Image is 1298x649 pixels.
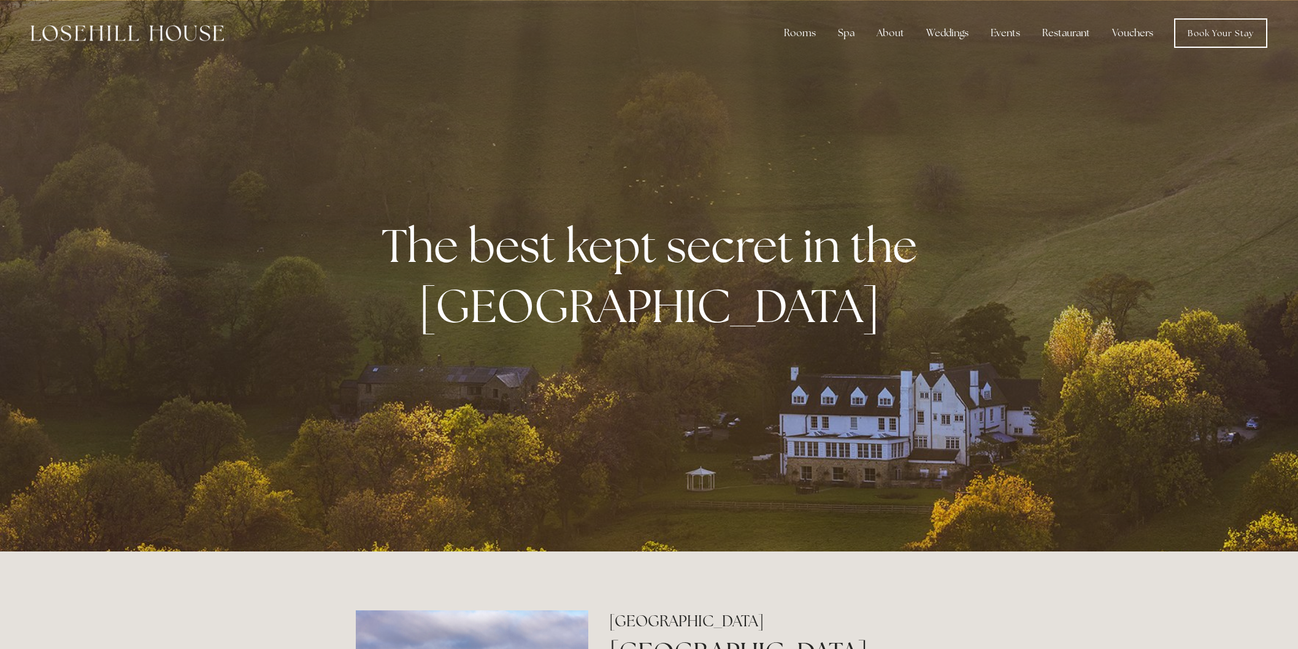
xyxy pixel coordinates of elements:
[981,21,1030,45] div: Events
[1032,21,1100,45] div: Restaurant
[1174,18,1267,48] a: Book Your Stay
[774,21,826,45] div: Rooms
[867,21,914,45] div: About
[916,21,978,45] div: Weddings
[828,21,864,45] div: Spa
[31,25,224,41] img: Losehill House
[382,215,927,336] strong: The best kept secret in the [GEOGRAPHIC_DATA]
[609,610,942,632] h2: [GEOGRAPHIC_DATA]
[1102,21,1163,45] a: Vouchers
